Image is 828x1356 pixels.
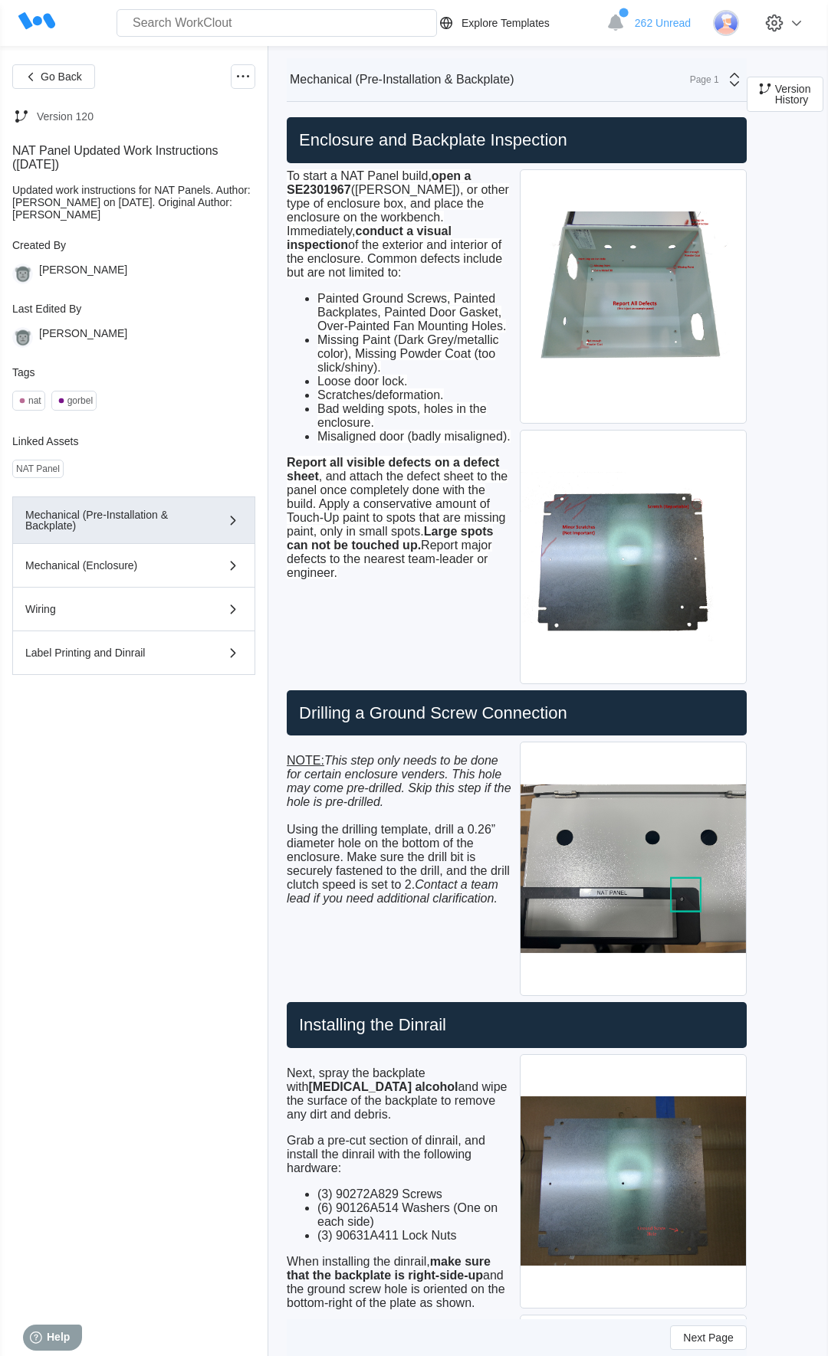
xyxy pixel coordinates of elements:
[12,435,255,447] div: Linked Assets
[317,375,407,388] span: Loose door lock.
[287,456,508,579] span: , and attach the defect sheet to the panel once completely done with the build. Apply a conservat...
[747,77,824,112] button: Version History
[317,1187,514,1201] li: (3) 90272A829 Screws
[287,754,514,906] p: Using the drilling template, drill a 0.26” diameter hole on the bottom of the enclosure. Make sur...
[117,9,437,37] input: Search WorkClout
[12,544,255,588] button: Mechanical (Enclosure)
[287,1255,491,1282] strong: make sure that the backplate is right-side-up
[287,754,324,767] u: NOTE:
[287,456,499,483] strong: Report all visible defects on a defect sheet
[635,17,691,29] span: 262 Unread
[317,1229,514,1243] li: (3) 90631A411 Lock Nuts
[12,303,255,315] div: Last Edited By
[67,395,93,406] div: gorbel
[683,1332,733,1343] span: Next Page
[521,431,746,683] img: NAT_BACKPLATE.jpg
[287,1255,514,1310] p: When installing the dinrail, and the ground screw hole is oriented on the bottom-right of the pla...
[28,395,41,406] div: nat
[12,588,255,631] button: Wiring
[681,74,719,85] div: Page 1
[293,129,741,151] h2: Enclosure and Backplate Inspection
[39,264,127,284] div: [PERSON_NAME]
[521,742,746,995] img: IMG_9797.jpg
[308,1080,458,1093] strong: [MEDICAL_DATA] alcohol
[287,754,511,808] em: This step only needs to be done for certain enclosure venders. This hole may come pre-drilled. Sk...
[437,14,599,32] a: Explore Templates
[16,463,60,474] div: NAT Panel
[317,1201,514,1229] li: (6) 90126A514 Washers (One on each side)
[317,430,511,443] span: Misaligned door (badly misaligned).
[25,647,199,658] div: Label Printing and Dinrail
[287,169,471,196] strong: open a SE2301967
[12,184,255,221] div: Updated work instructions for NAT Panels. Author: [PERSON_NAME] on [DATE]. Original Author:[PERSO...
[287,878,498,905] em: Contact a team lead if you need additional clarification.
[317,333,499,374] span: Missing Paint (Dark Grey/metallic color), Missing Powder Coat (too slick/shiny).
[317,292,506,332] span: Painted Ground Screws, Painted Backplates, Painted Door Gasket, Over-Painted Fan Mounting Holes.
[287,1066,514,1122] p: Next, spray the backplate with and wipe the surface of the backplate to remove any dirt and debris.
[670,1325,746,1350] button: Next Page
[12,64,95,89] button: Go Back
[25,509,199,531] div: Mechanical (Pre-Installation & Backplate)
[39,327,127,348] div: [PERSON_NAME]
[775,84,811,105] span: Version History
[25,604,199,614] div: Wiring
[713,10,739,36] img: user-3.png
[12,631,255,675] button: Label Printing and Dinrail
[12,144,255,172] div: NAT Panel Updated Work Instructions ([DATE])
[462,17,550,29] div: Explore Templates
[12,327,33,348] img: gorilla.png
[287,224,452,251] strong: conduct a visual inspection
[293,1014,741,1036] h2: Installing the Dinrail
[287,525,493,552] strong: Large spots can not be touched up.
[521,170,746,423] img: NAT_PAINTDRIP.jpg
[287,1134,514,1175] p: Grab a pre-cut section of dinrail, and install the dinrail with the following hardware:
[12,264,33,284] img: gorilla.png
[317,402,487,429] span: Bad welding spots, holes in the enclosure.
[290,73,514,87] div: Mechanical (Pre-Installation & Backplate)
[293,703,741,724] h2: Drilling a Ground Screw Connection
[12,366,255,378] div: Tags
[287,169,509,279] span: To start a NAT Panel build, ([PERSON_NAME]), or other type of enclosure box, and place the enclos...
[521,1055,746,1308] img: P1180986.jpg
[317,388,444,401] span: Scratches/deformation.
[41,71,82,82] span: Go Back
[37,110,94,123] div: Version 120
[25,560,199,571] div: Mechanical (Enclosure)
[12,496,255,544] button: Mechanical (Pre-Installation & Backplate)
[12,239,255,251] div: Created By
